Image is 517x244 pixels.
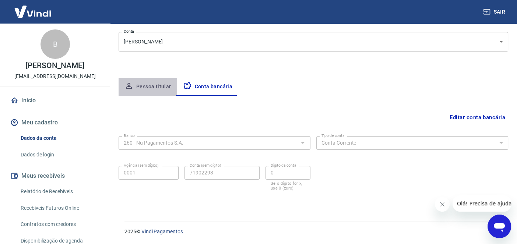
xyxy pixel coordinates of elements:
a: Vindi Pagamentos [141,229,183,234]
button: Sair [482,5,508,19]
a: Recebíveis Futuros Online [18,201,101,216]
iframe: Botão para abrir a janela de mensagens [488,215,511,238]
button: Meus recebíveis [9,168,101,184]
button: Editar conta bancária [447,110,508,124]
div: [PERSON_NAME] [119,32,508,52]
button: Pessoa titular [119,78,177,96]
button: Meu cadastro [9,114,101,131]
iframe: Fechar mensagem [435,197,450,212]
a: Dados de login [18,147,101,162]
a: Contratos com credores [18,217,101,232]
p: 2025 © [124,228,499,236]
label: Tipo de conta [321,133,345,138]
a: Relatório de Recebíveis [18,184,101,199]
p: Se o dígito for x, use 0 (zero) [271,181,305,191]
label: Banco [124,133,135,138]
button: Conta bancária [177,78,239,96]
img: Vindi [9,0,57,23]
p: [EMAIL_ADDRESS][DOMAIN_NAME] [14,73,96,80]
label: Conta [124,29,134,34]
div: B [41,29,70,59]
a: Início [9,92,101,109]
iframe: Mensagem da empresa [453,195,511,212]
label: Dígito da conta [271,163,296,168]
a: Dados da conta [18,131,101,146]
label: Conta (sem dígito) [190,163,221,168]
span: Olá! Precisa de ajuda? [4,5,62,11]
label: Agência (sem dígito) [124,163,159,168]
p: [PERSON_NAME] [25,62,84,70]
